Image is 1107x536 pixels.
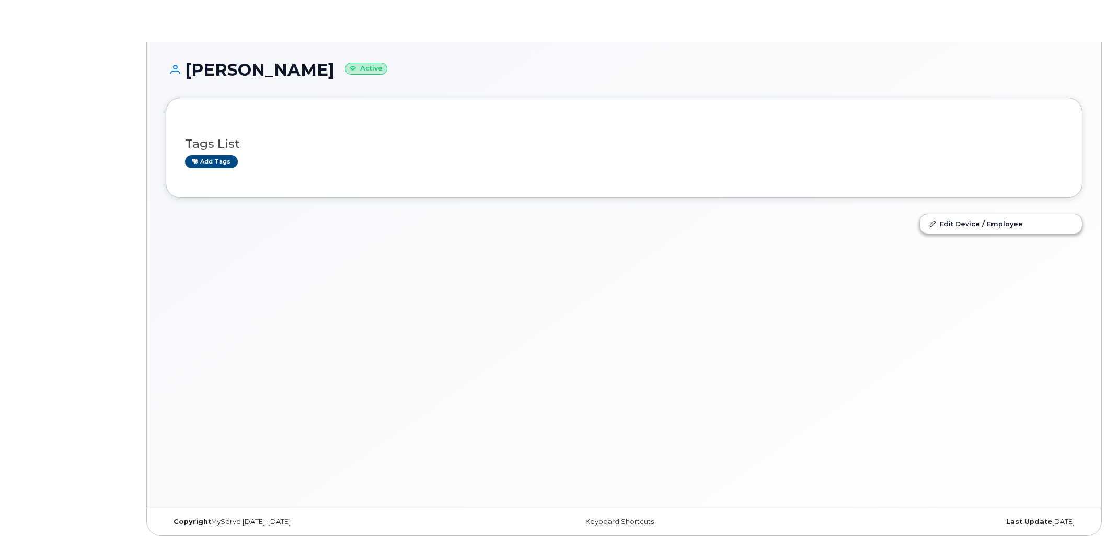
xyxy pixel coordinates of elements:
[1006,518,1052,526] strong: Last Update
[185,137,1063,150] h3: Tags List
[166,518,471,526] div: MyServe [DATE]–[DATE]
[920,214,1082,233] a: Edit Device / Employee
[174,518,211,526] strong: Copyright
[185,155,238,168] a: Add tags
[345,63,387,75] small: Active
[585,518,654,526] a: Keyboard Shortcuts
[777,518,1082,526] div: [DATE]
[166,61,1082,79] h1: [PERSON_NAME]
